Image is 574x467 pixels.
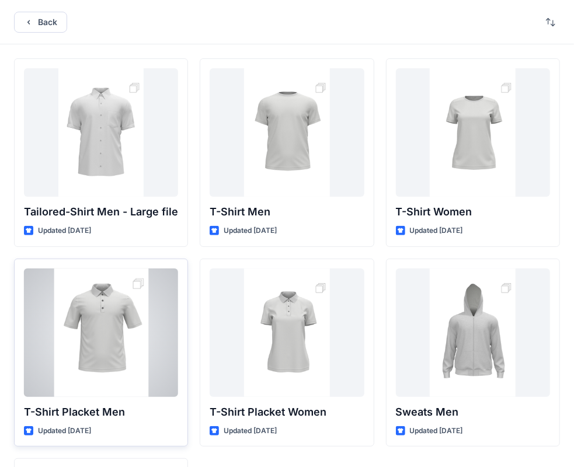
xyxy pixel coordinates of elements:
[210,68,364,197] a: T-Shirt Men
[24,68,178,197] a: Tailored-Shirt Men - Large file
[24,404,178,420] p: T-Shirt Placket Men
[396,404,550,420] p: Sweats Men
[210,404,364,420] p: T-Shirt Placket Women
[24,204,178,220] p: Tailored-Shirt Men - Large file
[224,225,277,237] p: Updated [DATE]
[24,269,178,397] a: T-Shirt Placket Men
[38,425,91,437] p: Updated [DATE]
[210,269,364,397] a: T-Shirt Placket Women
[410,225,463,237] p: Updated [DATE]
[224,425,277,437] p: Updated [DATE]
[396,269,550,397] a: Sweats Men
[396,68,550,197] a: T-Shirt Women
[410,425,463,437] p: Updated [DATE]
[38,225,91,237] p: Updated [DATE]
[396,204,550,220] p: T-Shirt Women
[14,12,67,33] button: Back
[210,204,364,220] p: T-Shirt Men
